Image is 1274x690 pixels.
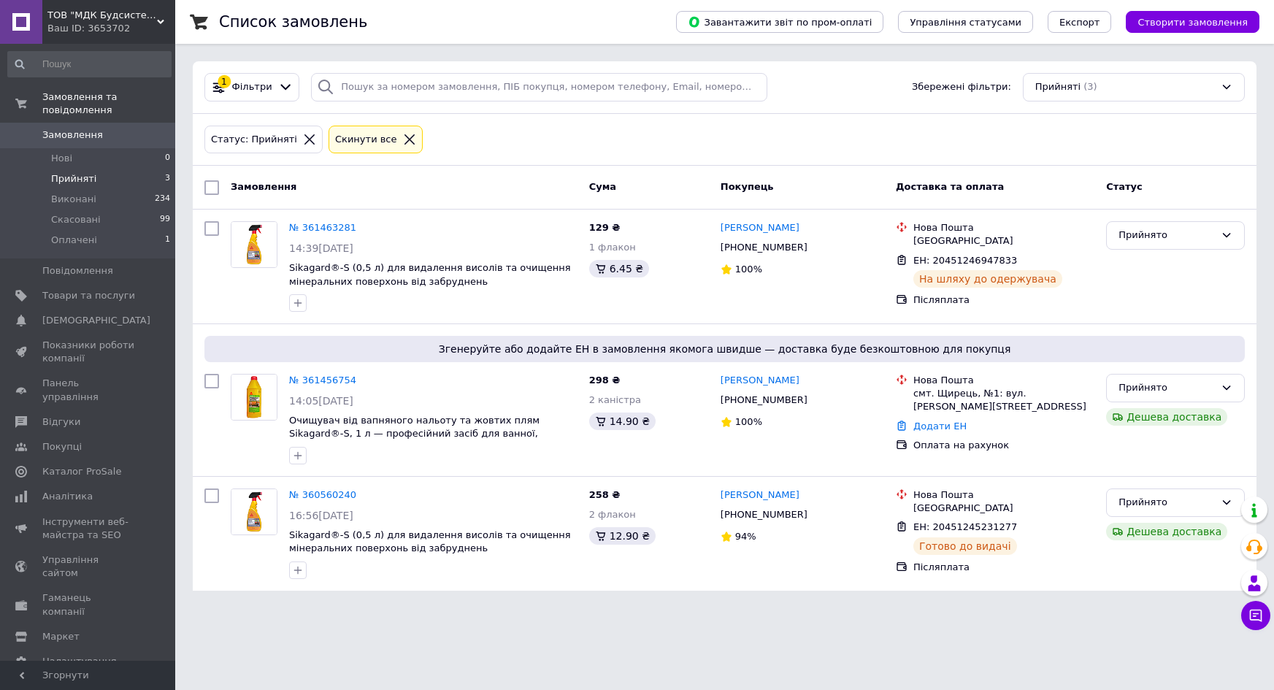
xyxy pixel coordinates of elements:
[42,440,82,453] span: Покупці
[289,395,353,407] span: 14:05[DATE]
[913,255,1017,266] span: ЕН: 20451246947833
[718,238,810,257] div: [PHONE_NUMBER]
[1048,11,1112,33] button: Експорт
[912,80,1011,94] span: Збережені фільтри:
[289,510,353,521] span: 16:56[DATE]
[289,375,356,386] a: № 361456754
[1241,601,1270,630] button: Чат з покупцем
[1118,380,1215,396] div: Прийнято
[589,375,621,386] span: 298 ₴
[913,521,1017,532] span: ЕН: 20451245231277
[219,13,367,31] h1: Список замовлень
[42,377,135,403] span: Панель управління
[1137,17,1248,28] span: Створити замовлення
[913,221,1094,234] div: Нова Пошта
[42,91,175,117] span: Замовлення та повідомлення
[42,314,150,327] span: [DEMOGRAPHIC_DATA]
[289,529,571,554] a: Sikagard®-S (0,5 л) для видалення висолів та очищення мінеральних поверхонь від забруднень
[42,465,121,478] span: Каталог ProSale
[51,172,96,185] span: Прийняті
[589,489,621,500] span: 258 ₴
[289,262,571,287] a: Sikagard®-S (0,5 л) для видалення висолів та очищення мінеральних поверхонь від забруднень
[1106,181,1143,192] span: Статус
[721,374,799,388] a: [PERSON_NAME]
[42,655,117,668] span: Налаштування
[896,181,1004,192] span: Доставка та оплата
[1059,17,1100,28] span: Експорт
[42,129,103,142] span: Замовлення
[1118,228,1215,243] div: Прийнято
[42,591,135,618] span: Гаманець компанії
[589,527,656,545] div: 12.90 ₴
[735,264,762,275] span: 100%
[231,489,277,534] img: Фото товару
[332,132,400,147] div: Cкинути все
[210,342,1239,356] span: Згенеруйте або додайте ЕН в замовлення якомога швидше — доставка буде безкоштовною для покупця
[231,488,277,535] a: Фото товару
[589,242,636,253] span: 1 флакон
[735,531,756,542] span: 94%
[232,80,272,94] span: Фільтри
[231,222,277,267] img: Фото товару
[1126,11,1259,33] button: Створити замовлення
[589,181,616,192] span: Cума
[1083,81,1097,92] span: (3)
[289,242,353,254] span: 14:39[DATE]
[160,213,170,226] span: 99
[165,152,170,165] span: 0
[289,489,356,500] a: № 360560240
[51,193,96,206] span: Виконані
[721,181,774,192] span: Покупець
[718,505,810,524] div: [PHONE_NUMBER]
[165,234,170,247] span: 1
[208,132,300,147] div: Статус: Прийняті
[231,181,296,192] span: Замовлення
[589,260,649,277] div: 6.45 ₴
[7,51,172,77] input: Пошук
[913,374,1094,387] div: Нова Пошта
[913,488,1094,502] div: Нова Пошта
[42,630,80,643] span: Маркет
[676,11,883,33] button: Завантажити звіт по пром-оплаті
[311,73,767,101] input: Пошук за номером замовлення, ПІБ покупця, номером телефону, Email, номером накладної
[47,22,175,35] div: Ваш ID: 3653702
[913,294,1094,307] div: Післяплата
[42,490,93,503] span: Аналітика
[218,75,231,88] div: 1
[42,415,80,429] span: Відгуки
[289,222,356,233] a: № 361463281
[913,387,1094,413] div: смт. Щирець, №1: вул. [PERSON_NAME][STREET_ADDRESS]
[589,509,636,520] span: 2 флакон
[688,15,872,28] span: Завантажити звіт по пром-оплаті
[42,553,135,580] span: Управління сайтом
[718,391,810,410] div: [PHONE_NUMBER]
[1035,80,1081,94] span: Прийняті
[913,270,1062,288] div: На шляху до одержувача
[47,9,157,22] span: ТОВ "МДК Будсистема"
[898,11,1033,33] button: Управління статусами
[1118,495,1215,510] div: Прийнято
[913,421,967,432] a: Додати ЕН
[721,221,799,235] a: [PERSON_NAME]
[1106,408,1227,426] div: Дешева доставка
[51,152,72,165] span: Нові
[155,193,170,206] span: 234
[165,172,170,185] span: 3
[289,415,540,453] a: Очищувач від вапняного нальоту та жовтих плям Sikagard®-S, 1 л — професійний засіб для ванної, ун...
[589,222,621,233] span: 129 ₴
[735,416,762,427] span: 100%
[589,413,656,430] div: 14.90 ₴
[51,234,97,247] span: Оплачені
[231,374,277,421] a: Фото товару
[42,339,135,365] span: Показники роботи компанії
[913,561,1094,574] div: Післяплата
[913,502,1094,515] div: [GEOGRAPHIC_DATA]
[51,213,101,226] span: Скасовані
[231,375,277,420] img: Фото товару
[231,221,277,268] a: Фото товару
[42,289,135,302] span: Товари та послуги
[721,488,799,502] a: [PERSON_NAME]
